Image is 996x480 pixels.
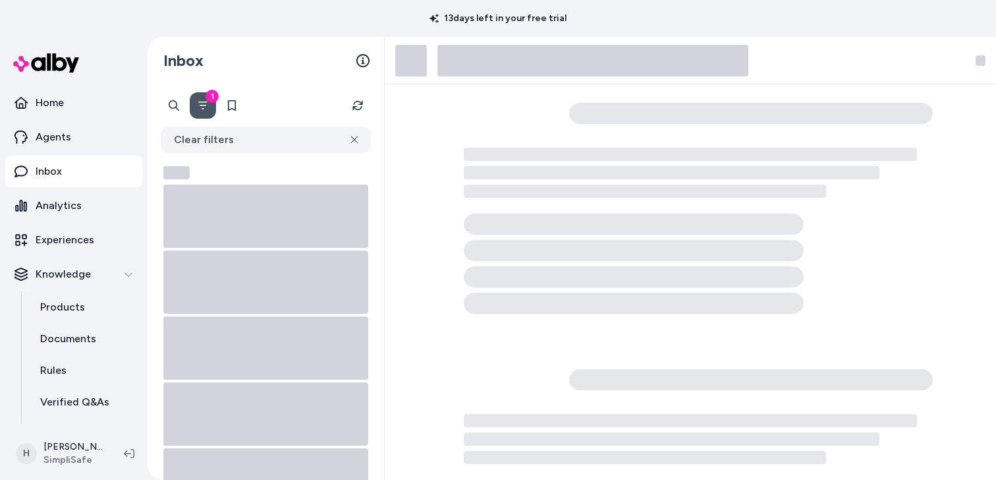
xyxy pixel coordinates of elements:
p: Analytics [36,198,82,214]
p: Agents [36,129,71,145]
p: Rules [40,363,67,378]
button: Filter [190,92,216,119]
a: Verified Q&As [27,386,142,418]
span: SimpliSafe [43,454,103,467]
p: Experiences [36,232,94,248]
button: H[PERSON_NAME]SimpliSafe [8,433,113,475]
a: Agents [5,121,142,153]
p: [PERSON_NAME] [43,440,103,454]
p: Home [36,95,64,111]
a: Reviews [27,418,142,450]
a: Analytics [5,190,142,222]
a: Experiences [5,224,142,256]
div: 1 [206,90,219,103]
a: Rules [27,355,142,386]
p: 13 days left in your free trial [422,12,574,25]
button: Clear filters [161,127,371,153]
button: Knowledge [5,258,142,290]
button: Refresh [345,92,371,119]
p: Inbox [36,164,62,179]
p: Products [40,299,85,315]
p: Verified Q&As [40,394,109,410]
p: Knowledge [36,266,91,282]
img: alby Logo [13,53,79,73]
p: Documents [40,331,96,347]
a: Home [5,87,142,119]
span: H [16,443,37,464]
h2: Inbox [163,51,204,71]
a: Products [27,291,142,323]
a: Inbox [5,156,142,187]
a: Documents [27,323,142,355]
